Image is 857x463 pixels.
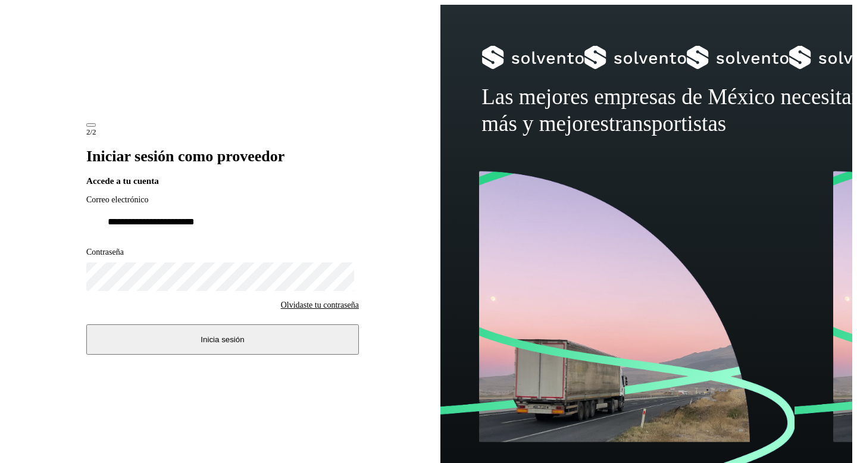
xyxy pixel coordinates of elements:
[86,324,359,355] button: Inicia sesión
[609,111,726,136] span: transportistas
[86,248,359,258] label: Contraseña
[86,148,359,165] h1: Iniciar sesión como proveedor
[281,301,359,310] a: Olvidaste tu contraseña
[86,195,359,205] label: Correo electrónico
[86,127,90,136] span: 2
[86,176,359,186] h3: Accede a tu cuenta
[201,335,244,344] span: Inicia sesión
[86,127,359,137] div: /2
